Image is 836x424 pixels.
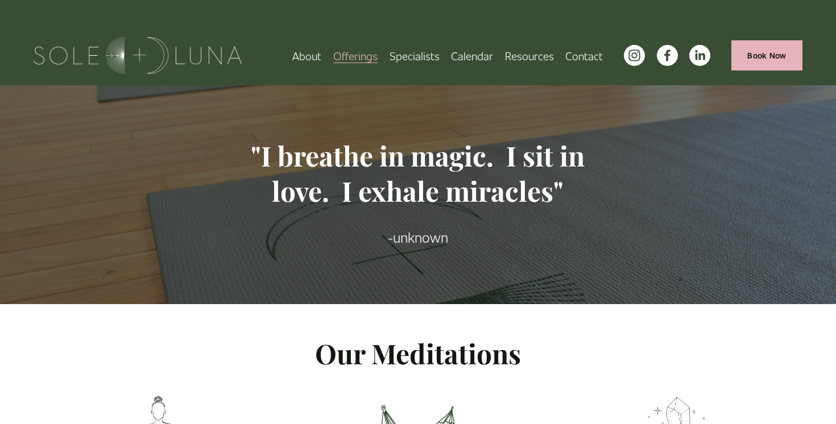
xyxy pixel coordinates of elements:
p: -unknown [226,226,610,249]
a: About [292,45,321,65]
img: Sole + Luna [34,37,242,74]
a: instagram-unauth [624,45,645,66]
a: Book Now [731,40,802,70]
p: Our Meditations [34,331,802,375]
a: Calendar [451,45,493,65]
a: facebook-unauth [657,45,678,66]
span: Offerings [333,47,378,64]
h2: "I breathe in magic. I sit in love. I exhale miracles" [226,138,610,208]
span: Resources [505,47,554,64]
a: folder dropdown [333,45,378,65]
a: Specialists [390,45,440,65]
a: Contact [565,45,603,65]
a: LinkedIn [689,45,710,66]
a: folder dropdown [505,45,554,65]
